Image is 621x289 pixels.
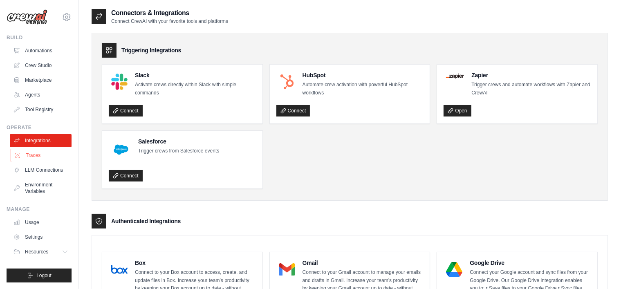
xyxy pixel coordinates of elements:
[25,249,48,255] span: Resources
[279,261,295,278] img: Gmail Logo
[135,71,256,79] h4: Slack
[109,170,143,181] a: Connect
[7,34,72,41] div: Build
[111,74,128,90] img: Slack Logo
[471,71,591,79] h4: Zapier
[10,59,72,72] a: Crew Studio
[470,259,591,267] h4: Google Drive
[303,259,424,267] h4: Gmail
[10,44,72,57] a: Automations
[138,137,219,146] h4: Salesforce
[10,103,72,116] a: Tool Registry
[111,261,128,278] img: Box Logo
[10,88,72,101] a: Agents
[36,272,52,279] span: Logout
[135,81,256,97] p: Activate crews directly within Slack with simple commands
[111,18,228,25] p: Connect CrewAI with your favorite tools and platforms
[10,134,72,147] a: Integrations
[138,147,219,155] p: Trigger crews from Salesforce events
[446,261,462,278] img: Google Drive Logo
[303,81,424,97] p: Automate crew activation with powerful HubSpot workflows
[7,124,72,131] div: Operate
[111,8,228,18] h2: Connectors & Integrations
[7,206,72,213] div: Manage
[7,9,47,25] img: Logo
[10,178,72,198] a: Environment Variables
[10,74,72,87] a: Marketplace
[109,105,143,116] a: Connect
[471,81,591,97] p: Trigger crews and automate workflows with Zapier and CrewAI
[111,217,181,225] h3: Authenticated Integrations
[121,46,181,54] h3: Triggering Integrations
[10,216,72,229] a: Usage
[446,74,464,78] img: Zapier Logo
[111,140,131,159] img: Salesforce Logo
[11,149,72,162] a: Traces
[10,231,72,244] a: Settings
[303,71,424,79] h4: HubSpot
[10,245,72,258] button: Resources
[276,105,310,116] a: Connect
[135,259,256,267] h4: Box
[444,105,471,116] a: Open
[7,269,72,282] button: Logout
[10,164,72,177] a: LLM Connections
[279,74,295,90] img: HubSpot Logo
